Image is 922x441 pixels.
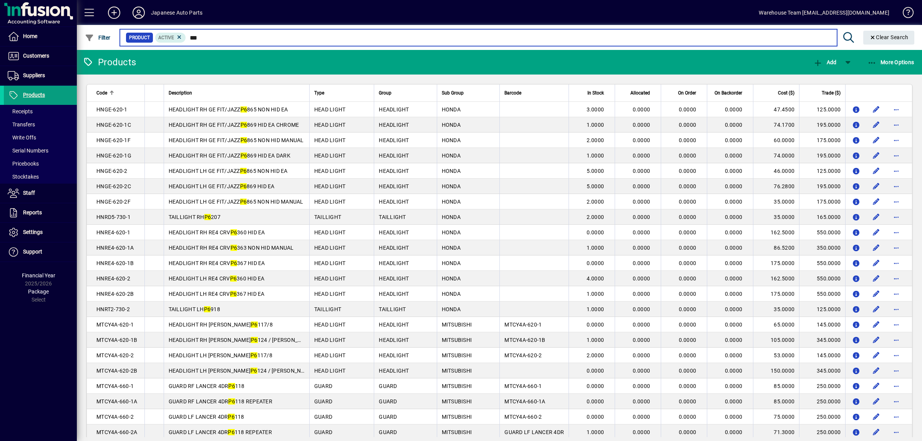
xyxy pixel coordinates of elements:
[587,153,604,159] span: 1.0000
[251,337,258,343] em: P6
[23,229,43,235] span: Settings
[23,33,37,39] span: Home
[633,245,650,251] span: 0.0000
[96,89,107,97] span: Code
[890,257,902,269] button: More options
[8,108,33,114] span: Receipts
[863,31,915,45] button: Clear
[96,153,131,159] span: HNGE-620-1G
[725,153,743,159] span: 0.0000
[230,245,237,251] em: P6
[240,153,247,159] em: P6
[442,306,461,312] span: HONDA
[799,317,845,332] td: 145.0000
[4,144,77,157] a: Serial Numbers
[314,229,346,235] span: HEAD LIGHT
[870,303,882,315] button: Edit
[23,249,42,255] span: Support
[96,199,131,205] span: HNGE-620-2F
[870,196,882,208] button: Edit
[630,89,650,97] span: Allocated
[169,275,265,282] span: HEADLIGHT LH RE4 CRV 360 HID EA
[230,275,237,282] em: P6
[96,322,134,328] span: MTCY4A-620-1
[870,242,882,254] button: Edit
[870,380,882,392] button: Edit
[633,199,650,205] span: 0.0000
[679,260,696,266] span: 0.0000
[870,272,882,285] button: Edit
[442,229,461,235] span: HONDA
[725,322,743,328] span: 0.0000
[679,122,696,128] span: 0.0000
[633,153,650,159] span: 0.0000
[587,214,604,220] span: 2.0000
[240,168,247,174] em: P6
[679,153,696,159] span: 0.0000
[379,153,409,159] span: HEADLIGHT
[83,31,113,45] button: Filter
[753,102,799,117] td: 47.4500
[870,365,882,377] button: Edit
[753,148,799,163] td: 74.0000
[574,89,611,97] div: In Stock
[442,322,472,328] span: MITSUBISHI
[587,245,604,251] span: 1.0000
[169,260,265,266] span: HEADLIGHT RH RE4 CRV 367 HID EA
[678,89,696,97] span: On Order
[890,180,902,192] button: More options
[870,334,882,346] button: Edit
[4,118,77,131] a: Transfers
[753,302,799,317] td: 35.0000
[169,153,290,159] span: HEADLIGHT RH GE FIT/JAZZ 869 HID EA DARK
[679,168,696,174] span: 0.0000
[725,122,743,128] span: 0.0000
[753,286,799,302] td: 175.0000
[753,225,799,240] td: 162.5000
[587,199,604,205] span: 2.0000
[379,337,409,343] span: HEADLIGHT
[870,180,882,192] button: Edit
[169,291,265,297] span: HEADLIGHT LH RE4 CRV 367 HID EA
[28,288,49,295] span: Package
[23,190,35,196] span: Staff
[799,209,845,225] td: 165.0000
[314,106,346,113] span: HEAD LIGHT
[96,122,131,128] span: HNGE-620-1C
[8,148,48,154] span: Serial Numbers
[96,106,128,113] span: HNGE-620-1
[379,183,409,189] span: HEADLIGHT
[240,199,247,205] em: P6
[314,260,346,266] span: HEAD LIGHT
[870,349,882,361] button: Edit
[890,349,902,361] button: More options
[890,380,902,392] button: More options
[870,226,882,239] button: Edit
[442,137,461,143] span: HONDA
[813,59,836,65] span: Add
[442,122,461,128] span: HONDA
[679,229,696,235] span: 0.0000
[155,33,186,43] mat-chip: Activation Status: Active
[715,89,742,97] span: On Backorder
[587,306,604,312] span: 1.0000
[725,214,743,220] span: 0.0000
[753,332,799,348] td: 105.0000
[129,34,150,41] span: Product
[587,89,604,97] span: In Stock
[504,89,521,97] span: Barcode
[633,122,650,128] span: 0.0000
[870,119,882,131] button: Edit
[204,214,211,220] em: P6
[4,27,77,46] a: Home
[799,255,845,271] td: 550.0000
[4,170,77,183] a: Stocktakes
[240,137,247,143] em: P6
[4,184,77,203] a: Staff
[778,89,794,97] span: Cost ($)
[8,174,39,180] span: Stocktakes
[169,89,305,97] div: Description
[96,89,140,97] div: Code
[869,34,909,40] span: Clear Search
[314,337,346,343] span: HEAD LIGHT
